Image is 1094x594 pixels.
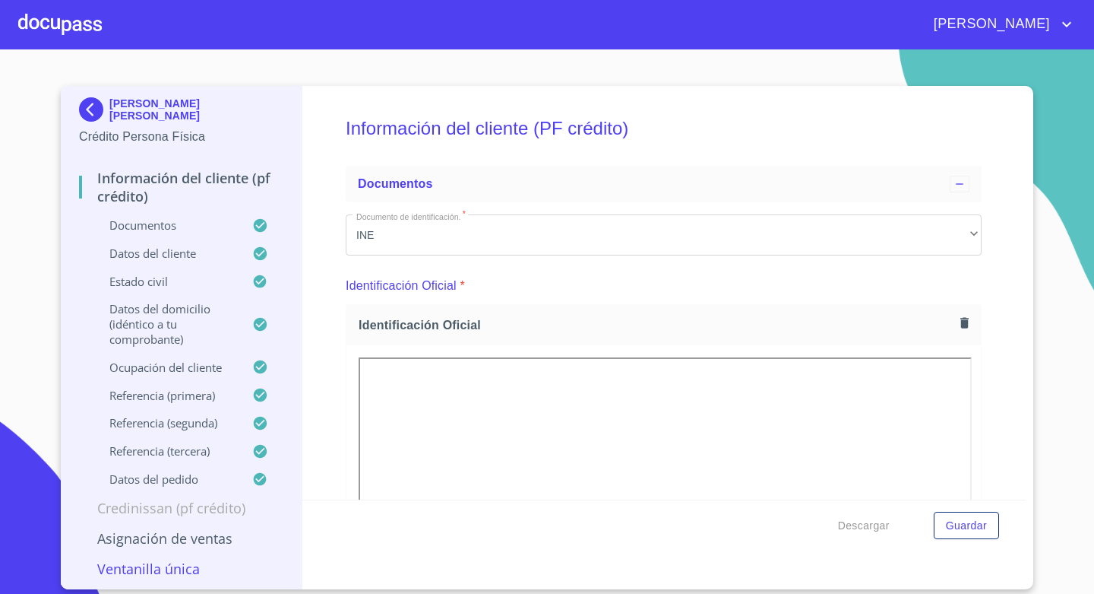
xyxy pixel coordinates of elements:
[79,97,283,128] div: [PERSON_NAME] [PERSON_NAME]
[79,128,283,146] p: Crédito Persona Física
[79,560,283,578] p: Ventanilla única
[946,516,987,535] span: Guardar
[79,218,252,233] p: Documentos
[358,177,432,190] span: Documentos
[838,516,890,535] span: Descargar
[346,97,982,160] h5: Información del cliente (PF crédito)
[109,97,283,122] p: [PERSON_NAME] [PERSON_NAME]
[359,317,954,333] span: Identificación Oficial
[922,12,1076,37] button: account of current user
[79,274,252,289] p: Estado Civil
[346,214,982,256] div: INE
[832,512,896,540] button: Descargar
[922,12,1058,37] span: [PERSON_NAME]
[79,360,252,375] p: Ocupación del Cliente
[79,499,283,517] p: Credinissan (PF crédito)
[79,415,252,430] p: Referencia (segunda)
[79,443,252,459] p: Referencia (tercera)
[346,166,982,202] div: Documentos
[79,472,252,487] p: Datos del pedido
[79,246,252,261] p: Datos del cliente
[79,529,283,548] p: Asignación de Ventas
[79,301,252,347] p: Datos del domicilio (idéntico a tu comprobante)
[79,97,109,122] img: Docupass spot blue
[79,388,252,403] p: Referencia (primera)
[934,512,999,540] button: Guardar
[346,277,457,295] p: Identificación Oficial
[79,169,283,205] p: Información del cliente (PF crédito)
